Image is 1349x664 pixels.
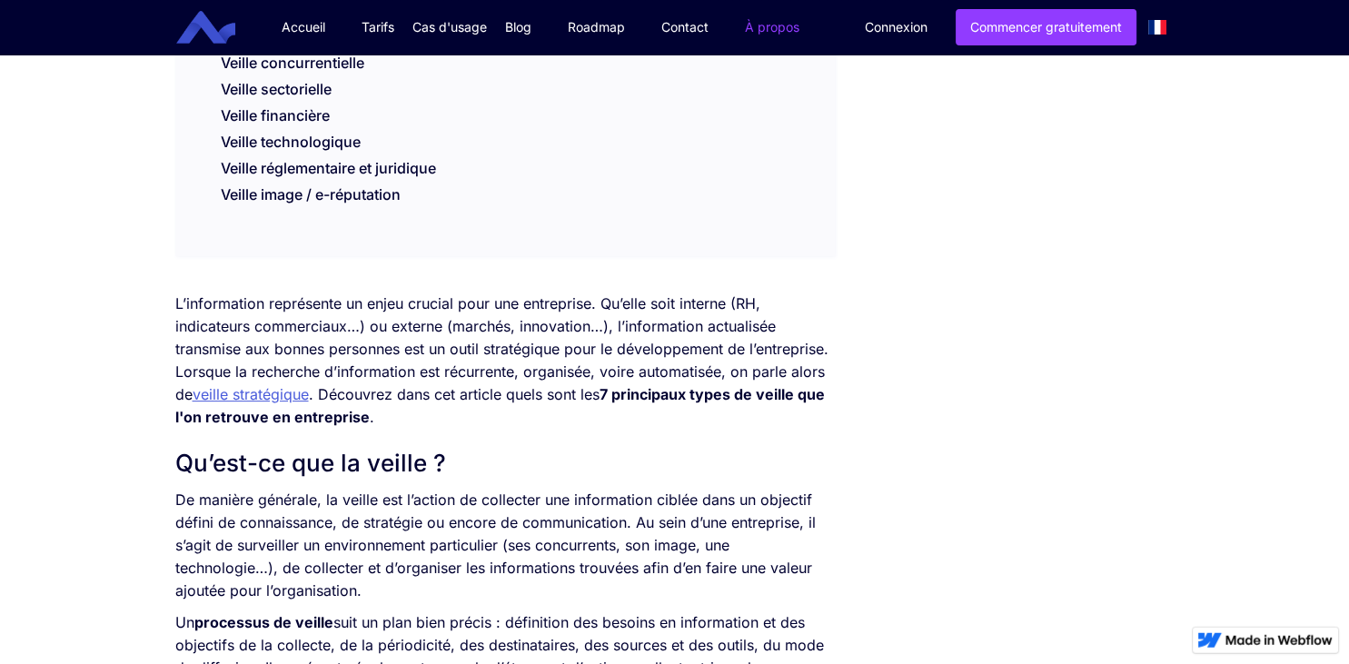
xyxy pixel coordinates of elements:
a: veille stratégique [193,385,309,403]
a: Veille financière [221,106,330,134]
p: De manière générale, la veille est l’action de collecter une information ciblée dans un objectif ... [175,489,836,602]
strong: 7 principaux types de veille que l'on retrouve en entreprise [175,385,825,426]
a: Veille sectorielle [221,80,332,98]
a: Commencer gratuitement [956,9,1136,45]
a: Veille réglementaire et juridique [221,159,436,186]
a: Veille technologique [221,133,361,160]
a: Connexion [851,10,941,45]
a: Veille image / e-réputation [221,185,401,213]
div: Cas d'usage [412,18,487,36]
strong: processus de veille [194,613,333,631]
a: Veille concurrentielle [221,54,364,72]
p: L’information représente un enjeu crucial pour une entreprise. Qu’elle soit interne (RH, indicate... [175,292,836,429]
h2: Qu’est-ce que la veille ? [175,447,836,480]
img: Made in Webflow [1225,635,1333,646]
a: home [190,11,249,45]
